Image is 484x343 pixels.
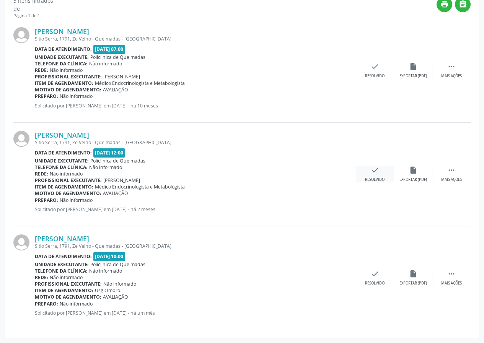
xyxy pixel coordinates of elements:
div: de [13,5,53,13]
div: Sitio Serra, 1791, Ze Velho - Queimadas - [GEOGRAPHIC_DATA] [35,36,356,42]
span: AVALIAÇÃO [103,190,128,197]
a: [PERSON_NAME] [35,27,89,36]
span: AVALIAÇÃO [103,294,128,300]
b: Telefone da clínica: [35,60,88,67]
b: Data de atendimento: [35,46,92,52]
span: Policlinica de Queimadas [90,158,145,164]
b: Item de agendamento: [35,184,93,190]
b: Profissional executante: [35,177,102,184]
span: [DATE] 07:00 [93,45,125,54]
b: Data de atendimento: [35,150,92,156]
div: Mais ações [441,73,462,79]
img: img [13,27,29,43]
span: Policlinica de Queimadas [90,54,145,60]
div: Mais ações [441,177,462,182]
b: Telefone da clínica: [35,268,88,274]
img: img [13,234,29,250]
b: Rede: [35,171,48,177]
i:  [447,270,456,278]
span: Não informado [60,301,93,307]
div: Exportar (PDF) [399,177,427,182]
span: Não informado [89,164,122,171]
div: Mais ações [441,281,462,286]
b: Rede: [35,274,48,281]
b: Preparo: [35,197,58,203]
p: Solicitado por [PERSON_NAME] em [DATE] - há 2 meses [35,206,356,213]
b: Motivo de agendamento: [35,294,101,300]
b: Item de agendamento: [35,287,93,294]
p: Solicitado por [PERSON_NAME] em [DATE] - há um mês [35,310,356,316]
i:  [447,166,456,174]
span: Não informado [50,171,83,177]
b: Profissional executante: [35,281,102,287]
span: [PERSON_NAME] [103,177,140,184]
b: Item de agendamento: [35,80,93,86]
span: Não informado [103,281,136,287]
b: Telefone da clínica: [35,164,88,171]
span: AVALIAÇÃO [103,86,128,93]
div: Resolvido [365,281,385,286]
span: [PERSON_NAME] [103,73,140,80]
span: Médico Endocrinologista e Metabologista [95,184,185,190]
i: check [371,62,379,71]
i: insert_drive_file [409,270,417,278]
b: Data de atendimento: [35,253,92,260]
div: Exportar (PDF) [399,73,427,79]
i: check [371,270,379,278]
span: [DATE] 12:00 [93,148,125,157]
b: Unidade executante: [35,158,89,164]
span: [DATE] 10:00 [93,252,125,261]
b: Profissional executante: [35,73,102,80]
div: Exportar (PDF) [399,281,427,286]
p: Solicitado por [PERSON_NAME] em [DATE] - há 10 meses [35,102,356,109]
span: Não informado [50,67,83,73]
i: insert_drive_file [409,166,417,174]
b: Motivo de agendamento: [35,86,101,93]
span: Não informado [60,197,93,203]
img: img [13,131,29,147]
b: Unidade executante: [35,261,89,268]
div: Resolvido [365,177,385,182]
div: Página 1 de 1 [13,13,53,19]
b: Motivo de agendamento: [35,190,101,197]
div: Resolvido [365,73,385,79]
span: Não informado [89,60,122,67]
b: Preparo: [35,301,58,307]
i: insert_drive_file [409,62,417,71]
i:  [447,62,456,71]
span: Não informado [50,274,83,281]
i: check [371,166,379,174]
span: Não informado [89,268,122,274]
span: Médico Endocrinologista e Metabologista [95,80,185,86]
span: Usg Ombro [95,287,120,294]
b: Rede: [35,67,48,73]
a: [PERSON_NAME] [35,234,89,243]
div: Sitio Serra, 1791, Ze Velho - Queimadas - [GEOGRAPHIC_DATA] [35,139,356,146]
b: Preparo: [35,93,58,99]
a: [PERSON_NAME] [35,131,89,139]
b: Unidade executante: [35,54,89,60]
div: Sitio Serra, 1791, Ze Velho - Queimadas - [GEOGRAPHIC_DATA] [35,243,356,249]
span: Não informado [60,93,93,99]
span: Policlinica de Queimadas [90,261,145,268]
